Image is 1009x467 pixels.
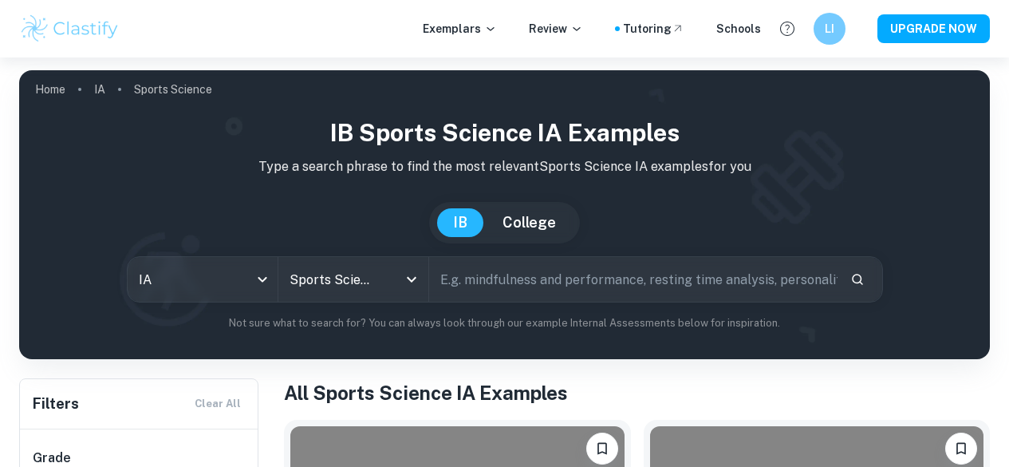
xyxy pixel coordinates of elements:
button: LI [814,13,845,45]
button: Bookmark [945,433,977,465]
a: Home [35,78,65,101]
div: IA [128,257,278,302]
input: E.g. mindfulness and performance, resting time analysis, personality and sport... [429,257,838,302]
a: Schools [716,20,761,38]
a: IA [94,78,105,101]
button: UPGRADE NOW [877,14,990,43]
h6: LI [821,20,839,38]
p: Exemplars [423,20,497,38]
h6: Filters [33,393,79,415]
h1: All Sports Science IA Examples [284,378,990,407]
h1: IB Sports Science IA examples [32,115,977,151]
a: Tutoring [623,20,684,38]
button: Help and Feedback [774,15,801,42]
img: Clastify logo [19,13,120,45]
button: Open [400,268,423,291]
p: Sports Science [134,81,212,98]
p: Not sure what to search for? You can always look through our example Internal Assessments below f... [32,315,977,331]
img: profile cover [19,70,990,359]
p: Review [529,20,583,38]
p: Type a search phrase to find the most relevant Sports Science IA examples for you [32,157,977,176]
button: Bookmark [586,433,618,465]
button: IB [437,208,483,237]
button: Search [844,266,871,293]
button: College [487,208,572,237]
